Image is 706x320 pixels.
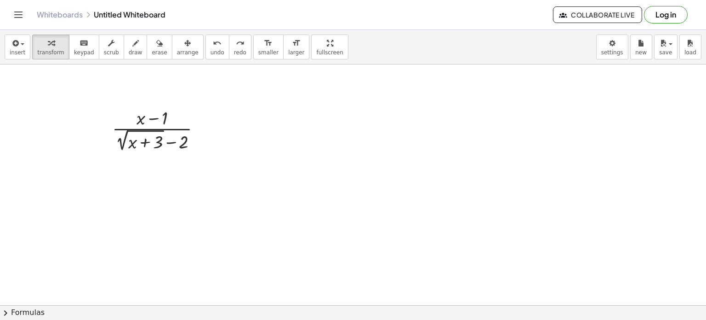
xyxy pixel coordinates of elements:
button: Toggle navigation [11,7,26,22]
button: redoredo [229,35,251,59]
span: smaller [258,49,279,56]
i: format_size [292,38,301,49]
button: load [679,35,701,59]
button: undoundo [205,35,229,59]
span: arrange [177,49,199,56]
i: redo [236,38,245,49]
span: erase [152,49,167,56]
button: settings [596,35,628,59]
button: new [630,35,652,59]
span: insert [10,49,25,56]
span: settings [601,49,623,56]
button: Collaborate Live [553,6,642,23]
span: save [659,49,672,56]
button: fullscreen [311,35,348,59]
span: new [635,49,647,56]
button: insert [5,35,30,59]
button: format_sizelarger [283,35,309,59]
button: transform [32,35,69,59]
button: keyboardkeypad [69,35,99,59]
button: format_sizesmaller [253,35,284,59]
i: keyboard [80,38,88,49]
span: undo [211,49,224,56]
button: erase [147,35,172,59]
span: draw [129,49,142,56]
button: arrange [172,35,204,59]
span: Collaborate Live [561,11,634,19]
span: transform [37,49,64,56]
span: keypad [74,49,94,56]
span: redo [234,49,246,56]
button: Log in [644,6,688,23]
span: larger [288,49,304,56]
span: load [684,49,696,56]
button: save [654,35,678,59]
span: scrub [104,49,119,56]
a: Whiteboards [37,10,83,19]
button: scrub [99,35,124,59]
i: format_size [264,38,273,49]
button: draw [124,35,148,59]
span: fullscreen [316,49,343,56]
i: undo [213,38,222,49]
